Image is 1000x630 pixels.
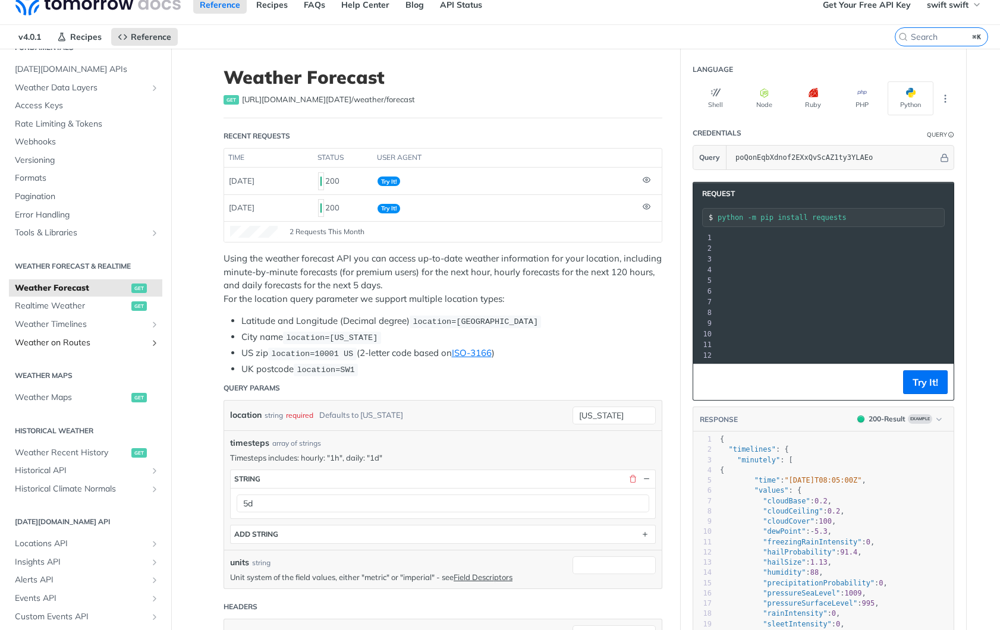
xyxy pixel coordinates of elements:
span: Alerts API [15,574,147,586]
span: Example [908,414,932,424]
span: { [720,466,724,474]
div: 17 [693,598,712,609]
span: "sleetIntensity" [763,620,832,628]
button: Query [693,146,727,169]
span: Versioning [15,155,159,166]
div: 4 [693,264,713,275]
div: 11 [693,537,712,547]
div: 7 [693,496,712,506]
div: Recent Requests [224,131,290,141]
th: time [224,149,313,168]
div: 200 [318,198,368,218]
button: ADD string [231,525,655,543]
div: ADD string [234,530,278,538]
div: 3 [693,455,712,465]
span: Weather Forecast [15,282,128,294]
span: v4.0.1 [12,28,48,46]
button: Show subpages for Insights API [150,557,159,567]
button: Show subpages for Weather Data Layers [150,83,159,93]
div: 12 [693,350,713,361]
span: get [224,95,239,105]
span: : , [720,497,832,505]
span: "cloudCeiling" [763,507,823,515]
button: string [231,470,655,488]
button: Show subpages for Events API [150,594,159,603]
span: : , [720,609,840,618]
div: 8 [693,307,713,318]
div: 200 - Result [869,414,905,424]
a: Weather on RoutesShow subpages for Weather on Routes [9,334,162,352]
span: : , [720,517,836,525]
a: Versioning [9,152,162,169]
a: Formats [9,169,162,187]
input: apikey [729,146,938,169]
div: 5 [693,275,713,286]
button: Show subpages for Locations API [150,539,159,549]
a: Historical APIShow subpages for Historical API [9,462,162,480]
svg: More ellipsis [940,93,951,104]
span: 2 Requests This Month [290,226,364,237]
div: 11 [693,339,713,350]
span: Webhooks [15,136,159,148]
div: 16 [693,588,712,598]
button: Try It! [903,370,948,394]
div: QueryInformation [927,130,954,139]
p: Timesteps includes: hourly: "1h", daily: "1d" [230,452,656,463]
span: get [131,301,147,311]
span: "cloudBase" [763,497,810,505]
span: "[DATE]T08:05:00Z" [784,476,861,484]
span: "freezingRainIntensity" [763,538,861,546]
div: 200 [318,171,368,191]
p: Unit system of the field values, either "metric" or "imperial" - see [230,572,567,582]
div: 10 [693,329,713,339]
span: "cloudCover" [763,517,815,525]
button: Copy to clipboard [699,373,716,391]
span: "time" [754,476,780,484]
span: : [ [720,456,793,464]
p: Using the weather forecast API you can access up-to-date weather information for your location, i... [224,252,662,305]
a: Access Keys [9,97,162,115]
div: Defaults to [US_STATE] [319,407,403,424]
span: - [810,527,815,535]
span: : , [720,558,832,566]
span: "values" [754,486,789,494]
span: 5.3 [815,527,828,535]
span: Realtime Weather [15,300,128,312]
span: 0 [879,579,883,587]
div: array of strings [272,438,321,449]
div: 2 [693,243,713,254]
span: { [720,435,724,443]
div: 2 [693,445,712,455]
span: Formats [15,172,159,184]
a: Weather Forecastget [9,279,162,297]
span: Weather Data Layers [15,82,147,94]
span: 0 [836,620,840,628]
button: Show subpages for Weather on Routes [150,338,159,348]
a: Historical Climate NormalsShow subpages for Historical Climate Normals [9,480,162,498]
a: Tools & LibrariesShow subpages for Tools & Libraries [9,224,162,242]
kbd: ⌘K [970,31,985,43]
a: Alerts APIShow subpages for Alerts API [9,571,162,589]
span: : , [720,507,845,515]
div: 1 [693,232,713,243]
li: UK postcode [241,363,662,376]
span: Request [696,188,735,199]
span: : , [720,579,888,587]
span: timesteps [230,437,269,449]
div: 6 [693,486,712,496]
span: Pagination [15,191,159,203]
button: Hide [641,474,652,484]
a: Error Handling [9,206,162,224]
label: location [230,407,262,424]
span: Recipes [70,31,102,42]
button: Show subpages for Custom Events API [150,612,159,622]
div: 15 [693,578,712,588]
div: string [265,407,283,424]
span: [DATE][DOMAIN_NAME] APIs [15,64,159,75]
span: 1009 [845,589,862,597]
span: 200 [320,203,322,213]
h2: Weather Forecast & realtime [9,261,162,272]
div: Query [927,130,947,139]
span: "pressureSurfaceLevel" [763,599,857,607]
div: 18 [693,609,712,619]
